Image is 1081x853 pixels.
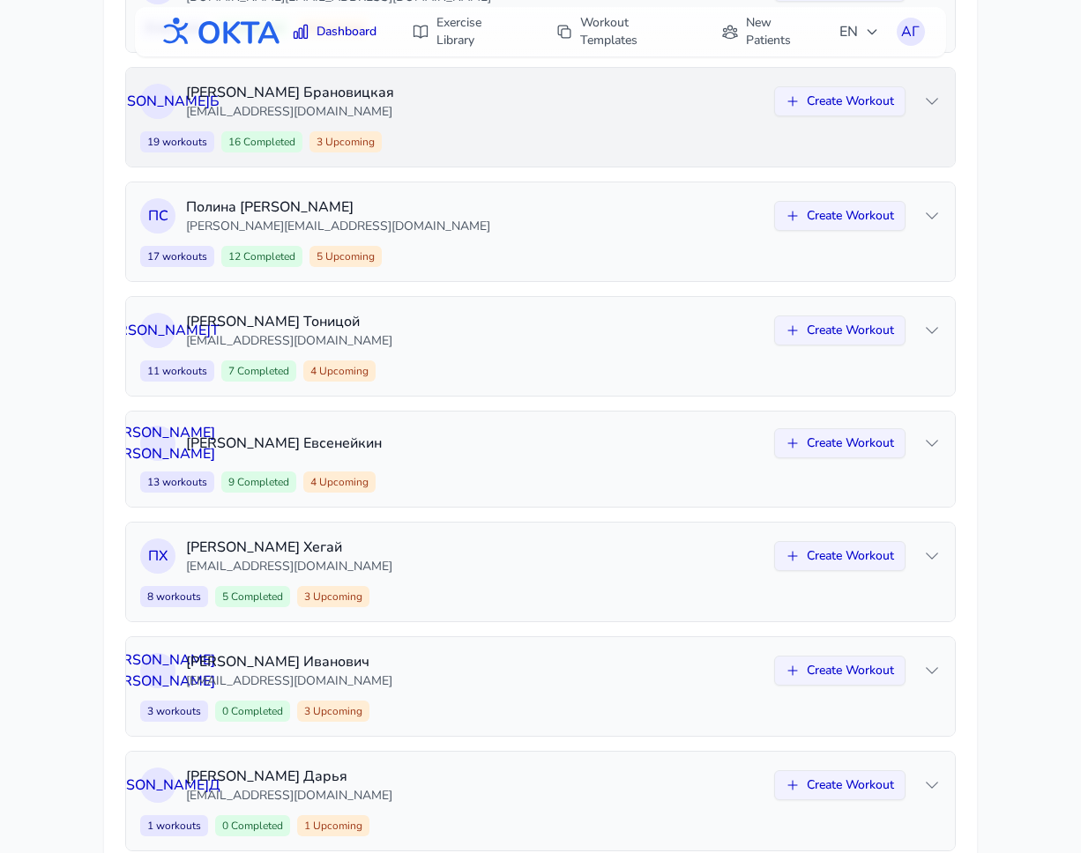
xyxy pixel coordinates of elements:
p: Полина [PERSON_NAME] [186,197,764,218]
p: [PERSON_NAME] Хегай [186,537,764,558]
span: Completed [241,249,295,263]
span: [PERSON_NAME] Д [95,775,220,796]
span: 5 [215,586,290,607]
p: [EMAIL_ADDRESS][DOMAIN_NAME] [186,332,764,350]
button: Create Workout [774,428,906,458]
span: 5 [309,246,382,267]
span: 1 [297,815,369,836]
button: АГ [897,18,925,46]
span: Upcoming [323,249,375,263]
span: workouts [160,249,207,263]
span: 0 [215,701,290,722]
button: Create Workout [774,201,906,231]
span: Completed [235,475,289,489]
span: 9 [221,471,296,493]
img: OKTA logo [156,9,281,55]
span: 3 [297,701,369,722]
p: [EMAIL_ADDRESS][DOMAIN_NAME] [186,103,764,121]
a: New Patients [711,7,828,56]
span: Completed [228,819,283,833]
p: [EMAIL_ADDRESS][DOMAIN_NAME] [186,787,764,805]
span: 4 [303,471,376,493]
span: workouts [153,819,201,833]
a: Exercise Library [401,7,531,56]
span: П С [148,205,168,226]
p: [EMAIL_ADDRESS][DOMAIN_NAME] [186,672,764,690]
span: 3 [297,586,369,607]
span: 19 [140,131,214,152]
span: 4 [303,360,376,382]
span: workouts [153,704,201,718]
span: Upcoming [310,590,362,604]
span: Upcoming [323,135,375,149]
span: EN [839,21,879,42]
span: [PERSON_NAME] [PERSON_NAME] [101,649,215,692]
span: 12 [221,246,302,267]
p: [PERSON_NAME][EMAIL_ADDRESS][DOMAIN_NAME] [186,218,764,235]
span: [PERSON_NAME] Б [96,91,220,112]
p: [PERSON_NAME] Брановицкая [186,82,764,103]
span: workouts [153,590,201,604]
span: Upcoming [310,819,362,833]
span: 3 [309,131,382,152]
p: [EMAIL_ADDRESS][DOMAIN_NAME] [186,558,764,575]
span: Upcoming [317,364,369,378]
p: [PERSON_NAME] Иванович [186,651,764,672]
span: 13 [140,471,214,493]
span: Upcoming [310,704,362,718]
button: Create Workout [774,656,906,686]
span: workouts [160,135,207,149]
span: [PERSON_NAME] Т [97,320,220,341]
span: workouts [160,364,207,378]
p: [PERSON_NAME] Дарья [186,766,764,787]
span: 3 [140,701,208,722]
button: EN [829,14,890,49]
span: 17 [140,246,214,267]
span: Upcoming [317,475,369,489]
button: Create Workout [774,770,906,800]
p: [PERSON_NAME] Тоницой [186,311,764,332]
span: Completed [235,364,289,378]
a: Dashboard [281,16,387,48]
a: Workout Templates [545,7,697,56]
span: 1 [140,815,208,836]
span: Completed [228,704,283,718]
span: [PERSON_NAME] [PERSON_NAME] [101,422,215,464]
span: П Х [148,545,168,567]
span: workouts [160,475,207,489]
span: 0 [215,815,290,836]
p: [PERSON_NAME] Евсенейкин [186,433,764,454]
button: Create Workout [774,541,906,571]
span: 11 [140,360,214,382]
span: 7 [221,360,296,382]
span: Completed [228,590,283,604]
span: 8 [140,586,208,607]
span: 16 [221,131,302,152]
button: Create Workout [774,86,906,116]
span: Completed [241,135,295,149]
button: Create Workout [774,315,906,345]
